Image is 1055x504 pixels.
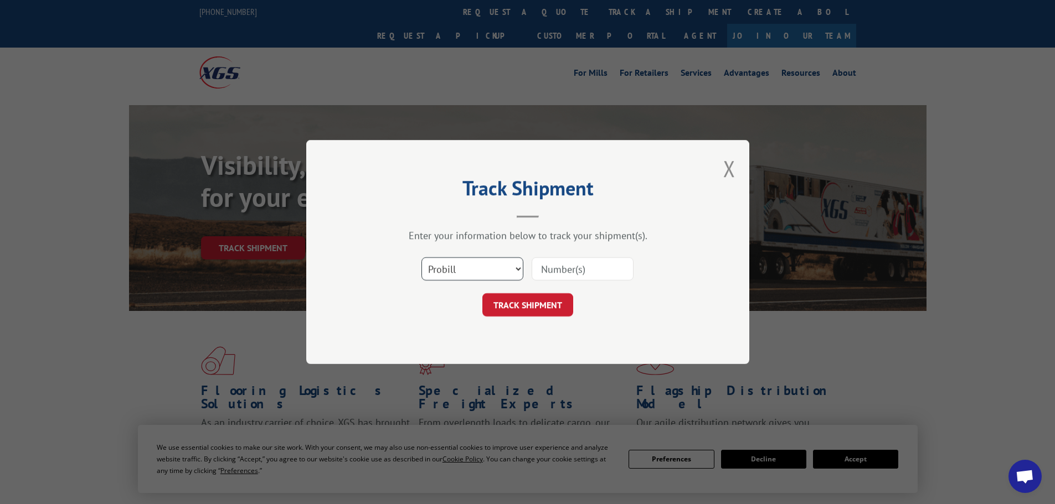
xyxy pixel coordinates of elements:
[362,180,694,201] h2: Track Shipment
[362,229,694,242] div: Enter your information below to track your shipment(s).
[1008,460,1042,493] div: Open chat
[532,257,634,280] input: Number(s)
[482,293,573,316] button: TRACK SHIPMENT
[723,154,735,183] button: Close modal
